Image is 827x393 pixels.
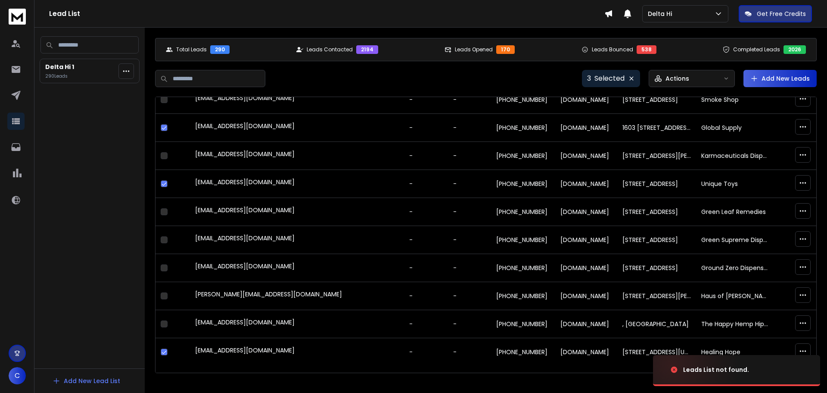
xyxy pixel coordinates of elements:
td: Ground Zero Dispensary [696,254,775,282]
td: - [448,198,491,226]
td: [PHONE_NUMBER] [491,86,556,114]
td: [PHONE_NUMBER] [491,338,556,366]
div: 2026 [783,45,806,54]
td: 1603 [STREET_ADDRESS] [617,114,696,142]
button: Get Free Credits [739,5,812,22]
td: [DOMAIN_NAME] [555,142,617,170]
td: Global Supply [696,114,775,142]
p: Actions [665,74,689,83]
div: 538 [637,45,656,54]
td: [PHONE_NUMBER] [491,254,556,282]
td: [PHONE_NUMBER] [491,142,556,170]
div: [EMAIL_ADDRESS][DOMAIN_NAME] [195,234,399,246]
td: - [404,338,448,366]
td: Healing Hope [696,338,775,366]
td: [STREET_ADDRESS][PERSON_NAME] [617,142,696,170]
button: C [9,367,26,384]
div: [EMAIL_ADDRESS][DOMAIN_NAME] [195,122,399,134]
td: - [404,310,448,338]
td: - [404,198,448,226]
div: [EMAIL_ADDRESS][DOMAIN_NAME] [195,346,399,358]
p: 290 Lead s [45,73,74,79]
td: [DOMAIN_NAME] [555,310,617,338]
td: - [448,282,491,310]
div: [PERSON_NAME][EMAIL_ADDRESS][DOMAIN_NAME] [195,290,399,302]
td: [STREET_ADDRESS][US_STATE] [617,338,696,366]
div: [EMAIL_ADDRESS][DOMAIN_NAME] [195,178,399,190]
img: logo [9,9,26,25]
div: [EMAIL_ADDRESS][DOMAIN_NAME] [195,262,399,274]
a: Add New Leads [750,74,810,83]
td: [DOMAIN_NAME] [555,198,617,226]
td: Green Leaf Remedies [696,198,775,226]
td: [STREET_ADDRESS] [617,198,696,226]
div: [EMAIL_ADDRESS][DOMAIN_NAME] [195,206,399,218]
td: - [448,170,491,198]
td: - [404,170,448,198]
p: Total Leads [176,46,207,53]
div: [EMAIL_ADDRESS][DOMAIN_NAME] [195,94,399,106]
td: - [448,254,491,282]
td: - [404,254,448,282]
td: - [404,142,448,170]
img: image [653,346,739,393]
td: [PHONE_NUMBER] [491,282,556,310]
td: Haus of [PERSON_NAME] [696,282,775,310]
td: [DOMAIN_NAME] [555,254,617,282]
td: [DOMAIN_NAME] [555,86,617,114]
div: 2194 [356,45,378,54]
p: Selected [594,73,625,84]
td: - [448,310,491,338]
div: 170 [496,45,515,54]
td: - [404,114,448,142]
td: Smoke Shop [696,86,775,114]
h1: Lead List [49,9,604,19]
span: 3 [587,73,591,84]
div: [EMAIL_ADDRESS][DOMAIN_NAME] [195,318,399,330]
td: Unique Toys [696,170,775,198]
td: [STREET_ADDRESS] [617,170,696,198]
td: - [448,142,491,170]
td: [DOMAIN_NAME] [555,282,617,310]
td: [STREET_ADDRESS] [617,86,696,114]
p: Delta Hi [648,9,675,18]
td: - [404,86,448,114]
td: [STREET_ADDRESS] [617,226,696,254]
td: [PHONE_NUMBER] [491,114,556,142]
div: Leads List not found. [683,365,749,374]
td: Karmaceuticals Dispensary [696,142,775,170]
td: - [404,282,448,310]
td: [PHONE_NUMBER] [491,226,556,254]
p: Leads Opened [455,46,493,53]
td: [DOMAIN_NAME] [555,226,617,254]
td: [PHONE_NUMBER] [491,310,556,338]
td: [STREET_ADDRESS][PERSON_NAME] [617,282,696,310]
div: 290 [210,45,230,54]
p: Delta Hi 1 [45,63,74,71]
td: [PHONE_NUMBER] [491,198,556,226]
p: Completed Leads [733,46,780,53]
td: - [448,86,491,114]
div: [EMAIL_ADDRESS][DOMAIN_NAME] [195,150,399,162]
td: [DOMAIN_NAME] [555,114,617,142]
td: - [448,114,491,142]
p: Leads Bounced [592,46,633,53]
td: - [448,338,491,366]
td: The Happy Hemp Hippie [696,310,775,338]
p: Get Free Credits [757,9,806,18]
td: - [448,226,491,254]
td: [DOMAIN_NAME] [555,170,617,198]
td: [DOMAIN_NAME] [555,338,617,366]
td: [PHONE_NUMBER] [491,170,556,198]
td: , [GEOGRAPHIC_DATA] [617,310,696,338]
button: Add New Lead List [46,372,127,390]
td: - [404,226,448,254]
td: [STREET_ADDRESS] [617,254,696,282]
p: Leads Contacted [307,46,353,53]
td: Green Supreme Dispensary [696,226,775,254]
button: Add New Leads [743,70,817,87]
